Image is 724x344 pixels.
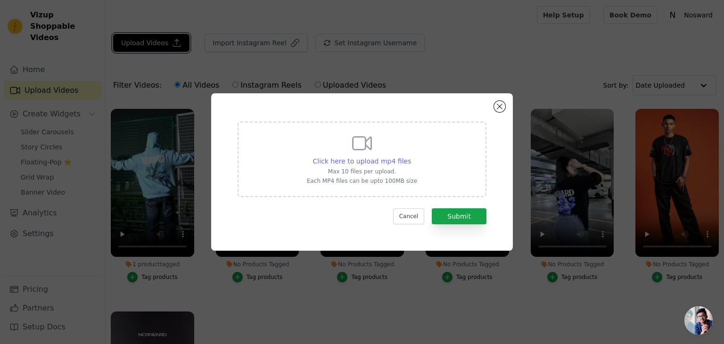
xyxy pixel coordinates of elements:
button: Close modal [494,101,505,112]
div: Open chat [684,306,713,335]
button: Submit [432,208,486,224]
p: Max 10 files per upload. [307,168,417,175]
p: Each MP4 files can be upto 100MB size [307,177,417,185]
span: Click here to upload mp4 files [313,157,411,165]
button: Cancel [393,208,425,224]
